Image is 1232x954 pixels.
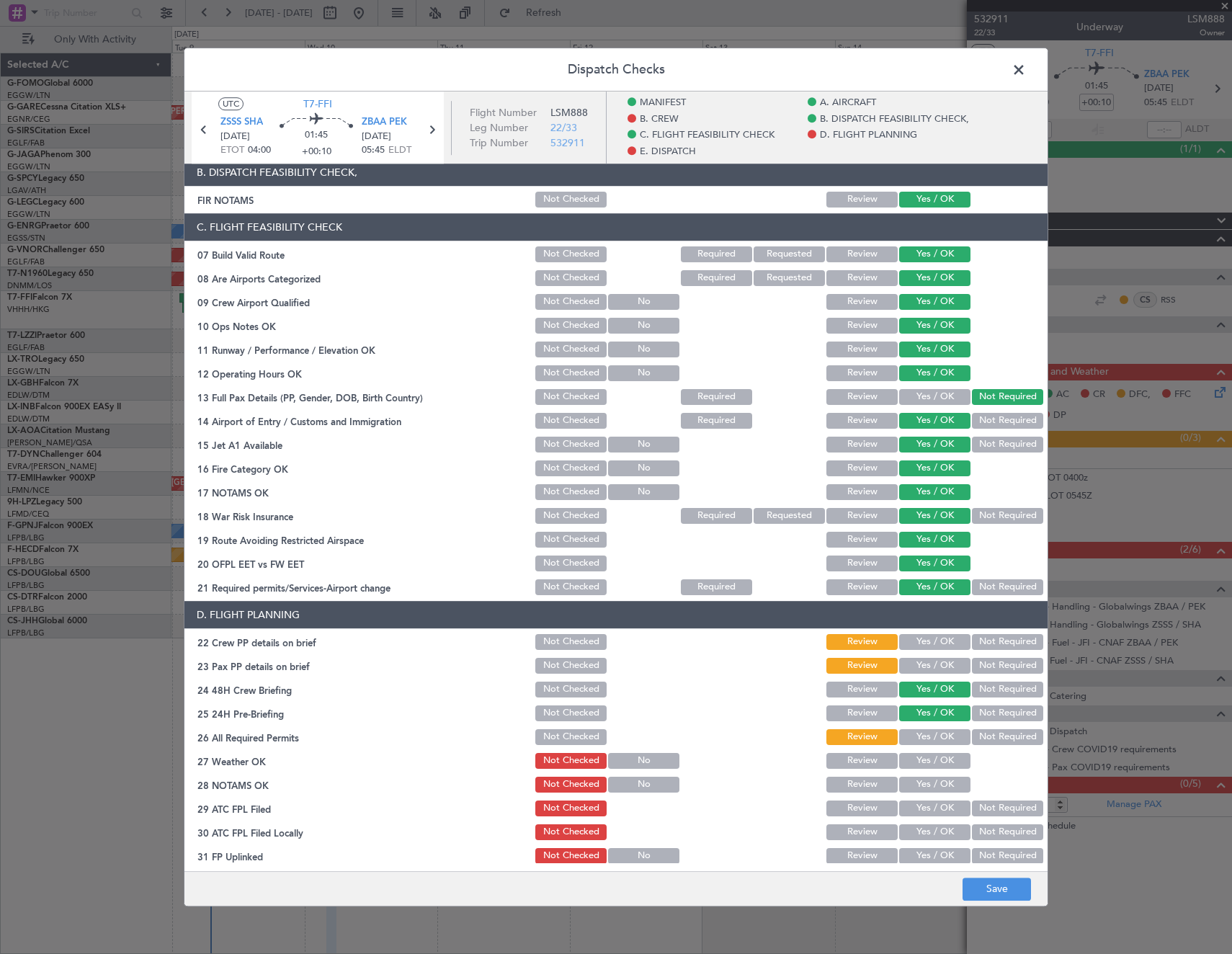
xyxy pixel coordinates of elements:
button: Not Required [972,824,1043,840]
button: Not Required [972,705,1043,721]
button: Yes / OK [899,532,970,548]
button: Yes / OK [899,365,970,381]
button: Yes / OK [899,294,970,310]
button: Yes / OK [899,484,970,500]
button: Yes / OK [899,658,970,674]
button: Yes / OK [899,753,970,769]
button: Yes / OK [899,579,970,595]
button: Yes / OK [899,342,970,357]
button: Not Required [972,801,1043,816]
button: Save [963,878,1031,901]
button: Not Required [972,848,1043,864]
button: Not Required [972,658,1043,674]
button: Yes / OK [899,318,970,334]
button: Yes / OK [899,705,970,721]
button: Not Required [972,682,1043,697]
button: Yes / OK [899,192,970,208]
button: Yes / OK [899,413,970,429]
button: Yes / OK [899,389,970,405]
button: Not Required [972,579,1043,595]
button: Not Required [972,729,1043,745]
button: Yes / OK [899,848,970,864]
button: Not Required [972,508,1043,524]
button: Yes / OK [899,634,970,650]
button: Not Required [972,634,1043,650]
button: Yes / OK [899,824,970,840]
button: Yes / OK [899,437,970,453]
button: Yes / OK [899,270,970,286]
button: Yes / OK [899,556,970,571]
button: Yes / OK [899,508,970,524]
button: Yes / OK [899,246,970,262]
span: B. DISPATCH FEASIBILITY CHECK, [820,112,969,127]
header: Dispatch Checks [184,48,1048,92]
button: Not Required [972,413,1043,429]
button: Yes / OK [899,460,970,476]
button: Yes / OK [899,729,970,745]
button: Not Required [972,389,1043,405]
button: Not Required [972,437,1043,453]
button: Yes / OK [899,777,970,793]
button: Yes / OK [899,801,970,816]
button: Yes / OK [899,682,970,697]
